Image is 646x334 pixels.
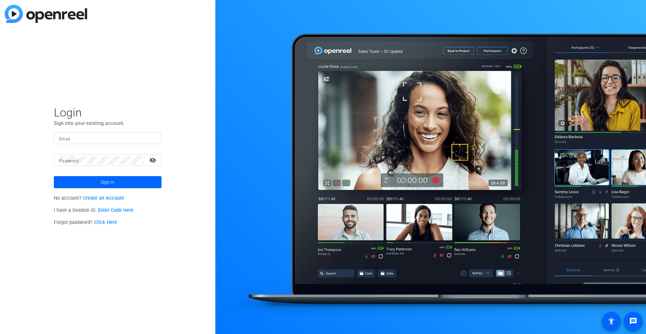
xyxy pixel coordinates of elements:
[54,120,161,127] p: Sign into your existing account.
[54,207,134,213] span: I have a Session ID.
[94,220,117,225] a: Click Here
[5,5,87,23] img: blue-gradient.svg
[59,137,70,141] mat-label: Email
[59,134,156,142] input: Enter Email Address
[54,195,124,201] span: No account?
[629,317,637,325] mat-icon: message
[607,317,615,325] mat-icon: accessibility
[145,155,161,165] mat-icon: visibility_off
[101,174,114,191] span: Sign in
[83,195,124,201] a: Create an Account
[54,176,161,188] button: Sign in
[54,220,117,225] span: Forgot password?
[98,207,134,213] a: Enter Code Here
[54,105,161,120] span: Login
[59,159,78,163] mat-label: Password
